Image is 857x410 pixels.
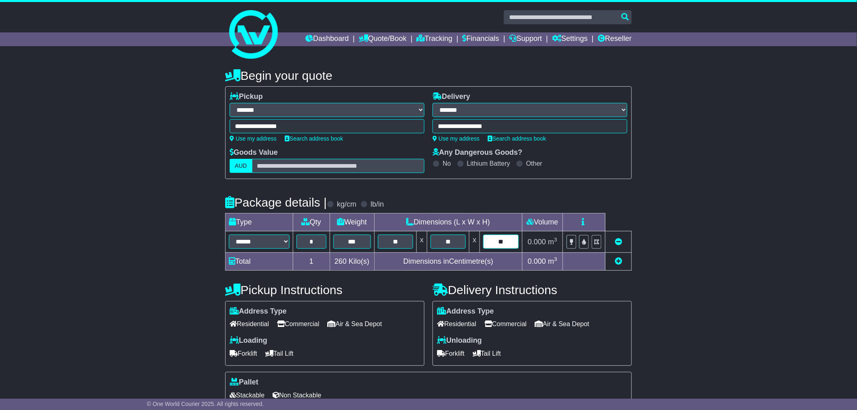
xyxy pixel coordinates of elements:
[437,336,482,345] label: Unloading
[526,160,542,167] label: Other
[528,238,546,246] span: 0.000
[330,214,374,231] td: Weight
[273,389,321,401] span: Non Stackable
[265,347,294,360] span: Tail Lift
[225,196,327,209] h4: Package details |
[509,32,542,46] a: Support
[374,252,522,270] td: Dimensions in Centimetre(s)
[552,32,588,46] a: Settings
[285,135,343,142] a: Search address book
[225,283,424,297] h4: Pickup Instructions
[417,32,452,46] a: Tracking
[554,256,557,262] sup: 3
[293,252,330,270] td: 1
[433,283,632,297] h4: Delivery Instructions
[443,160,451,167] label: No
[469,231,480,252] td: x
[330,252,374,270] td: Kilo(s)
[548,257,557,265] span: m
[484,318,527,330] span: Commercial
[335,257,347,265] span: 260
[528,257,546,265] span: 0.000
[230,389,264,401] span: Stackable
[488,135,546,142] a: Search address book
[437,307,494,316] label: Address Type
[328,318,382,330] span: Air & Sea Depot
[417,231,427,252] td: x
[305,32,349,46] a: Dashboard
[615,257,622,265] a: Add new item
[467,160,510,167] label: Lithium Battery
[230,135,277,142] a: Use my address
[437,318,476,330] span: Residential
[374,214,522,231] td: Dimensions (L x W x H)
[437,347,465,360] span: Forklift
[225,69,632,82] h4: Begin your quote
[226,252,293,270] td: Total
[615,238,622,246] a: Remove this item
[230,336,267,345] label: Loading
[277,318,319,330] span: Commercial
[230,307,287,316] label: Address Type
[554,237,557,243] sup: 3
[433,92,470,101] label: Delivery
[535,318,590,330] span: Air & Sea Depot
[463,32,499,46] a: Financials
[548,238,557,246] span: m
[433,148,522,157] label: Any Dangerous Goods?
[371,200,384,209] label: lb/in
[293,214,330,231] td: Qty
[433,135,480,142] a: Use my address
[226,214,293,231] td: Type
[598,32,632,46] a: Reseller
[230,318,269,330] span: Residential
[230,148,278,157] label: Goods Value
[337,200,356,209] label: kg/cm
[473,347,501,360] span: Tail Lift
[359,32,407,46] a: Quote/Book
[147,401,264,407] span: © One World Courier 2025. All rights reserved.
[522,214,563,231] td: Volume
[230,378,258,387] label: Pallet
[230,92,263,101] label: Pickup
[230,347,257,360] span: Forklift
[230,159,252,173] label: AUD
